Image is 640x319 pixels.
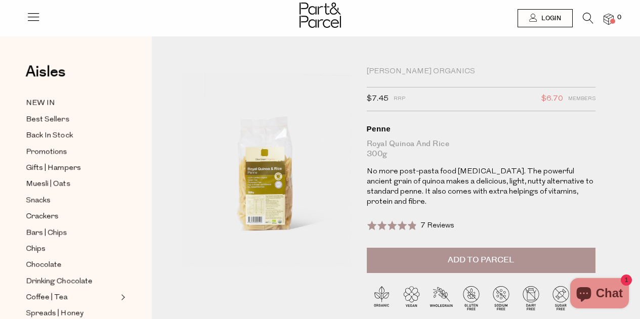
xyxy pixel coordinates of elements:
[26,146,118,158] a: Promotions
[541,93,563,106] span: $6.70
[539,14,561,23] span: Login
[300,3,341,28] img: Part&Parcel
[367,67,596,77] div: [PERSON_NAME] Organics
[26,114,69,126] span: Best Sellers
[397,283,426,313] img: P_P-ICONS-Live_Bec_V11_Vegan.svg
[26,178,118,191] a: Muesli | Oats
[26,226,118,239] a: Bars | Chips
[604,14,614,24] a: 0
[26,194,118,207] a: Snacks
[26,259,62,271] span: Chocolate
[367,167,596,207] p: No more post-pasta food [MEDICAL_DATA]. The powerful ancient grain of quinoa makes a delicious, l...
[26,292,68,304] span: Coffee | Tea
[367,124,596,134] div: Penne
[182,67,351,266] img: Penne
[26,276,93,288] span: Drinking Chocolate
[26,291,118,304] a: Coffee | Tea
[26,146,67,158] span: Promotions
[26,210,118,223] a: Crackers
[26,113,118,126] a: Best Sellers
[26,162,118,174] a: Gifts | Hampers
[448,254,514,266] span: Add to Parcel
[26,243,118,255] a: Chips
[367,248,596,273] button: Add to Parcel
[567,278,632,311] inbox-online-store-chat: Shopify online store chat
[25,61,66,83] span: Aisles
[26,98,55,110] span: NEW IN
[118,291,125,303] button: Expand/Collapse Coffee | Tea
[367,283,397,313] img: P_P-ICONS-Live_Bec_V11_Organic.svg
[518,9,573,27] a: Login
[26,195,51,207] span: Snacks
[420,222,454,230] span: 7 Reviews
[426,283,456,313] img: P_P-ICONS-Live_Bec_V11_Wholegrain.svg
[26,129,118,142] a: Back In Stock
[26,275,118,288] a: Drinking Chocolate
[25,64,66,89] a: Aisles
[394,93,405,106] span: RRP
[26,130,73,142] span: Back In Stock
[26,259,118,271] a: Chocolate
[486,283,516,313] img: P_P-ICONS-Live_Bec_V11_Sodium_Free.svg
[26,243,46,255] span: Chips
[367,139,596,159] div: Royal Quinoa and Rice 300g
[26,97,118,110] a: NEW IN
[26,162,81,174] span: Gifts | Hampers
[26,178,70,191] span: Muesli | Oats
[615,13,624,22] span: 0
[367,93,389,106] span: $7.45
[26,227,67,239] span: Bars | Chips
[516,283,546,313] img: P_P-ICONS-Live_Bec_V11_Dairy_Free.svg
[546,283,576,313] img: P_P-ICONS-Live_Bec_V11_Sugar_Free.svg
[568,93,595,106] span: Members
[26,211,59,223] span: Crackers
[456,283,486,313] img: P_P-ICONS-Live_Bec_V11_Gluten_Free.svg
